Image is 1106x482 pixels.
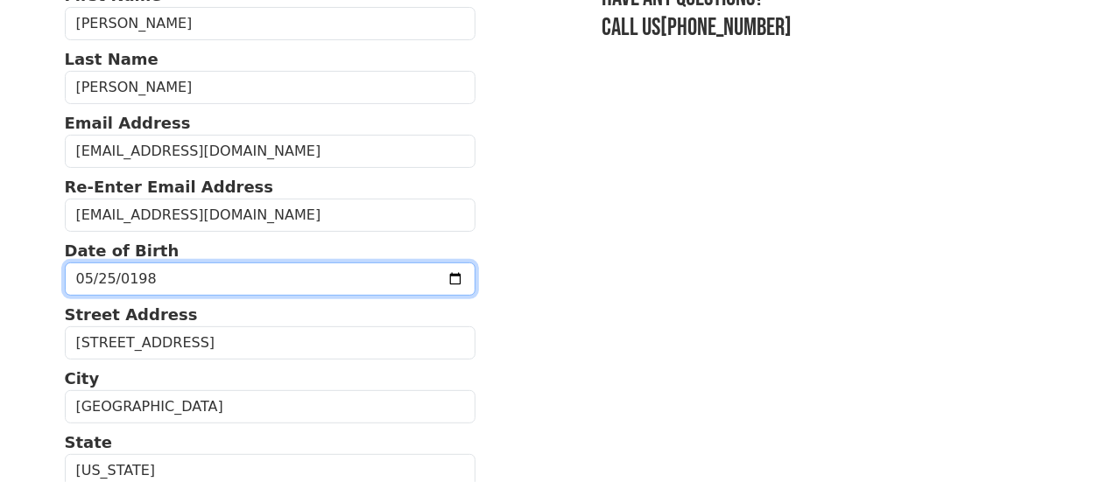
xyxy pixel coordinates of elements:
input: First Name [65,7,476,40]
strong: State [65,433,113,451]
strong: Street Address [65,305,198,324]
input: City [65,390,476,423]
strong: Re-Enter Email Address [65,178,274,196]
strong: City [65,369,100,388]
input: Re-Enter Email Address [65,199,476,232]
h3: Call us [602,13,1041,43]
input: Email Address [65,135,476,168]
input: Street Address [65,326,476,360]
strong: Email Address [65,114,191,132]
input: Last Name [65,71,476,104]
strong: Date of Birth [65,241,180,260]
a: [PHONE_NUMBER] [660,13,792,42]
strong: Last Name [65,50,159,68]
